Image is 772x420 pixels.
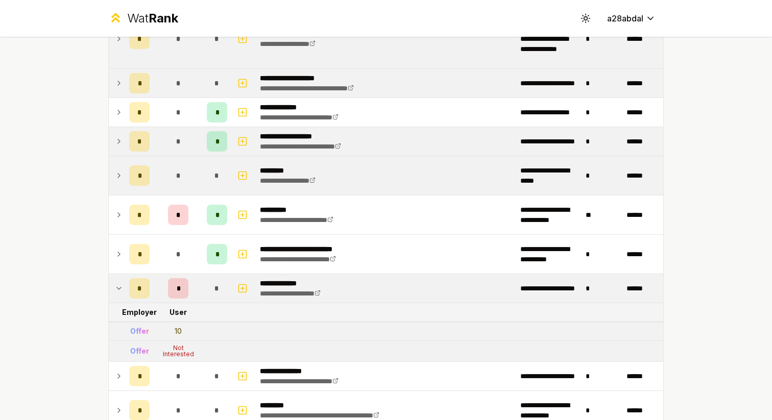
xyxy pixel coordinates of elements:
div: Offer [130,326,149,336]
div: Offer [130,346,149,356]
td: User [154,303,203,322]
span: Rank [149,11,178,26]
button: a28abdal [599,9,664,28]
div: Not Interested [158,345,199,357]
div: Wat [127,10,178,27]
td: Employer [125,303,154,322]
div: 10 [175,326,182,336]
span: a28abdal [607,12,643,24]
a: WatRank [108,10,178,27]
